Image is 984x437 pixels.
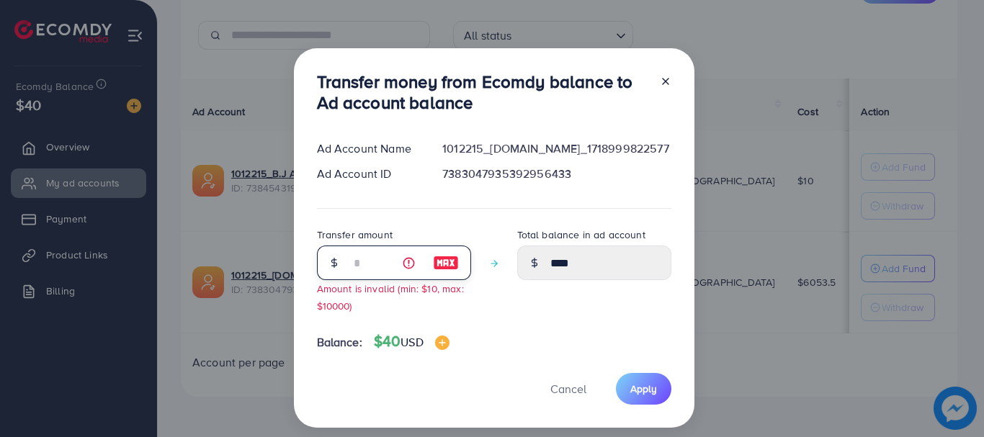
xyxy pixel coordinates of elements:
div: 7383047935392956433 [431,166,682,182]
div: Ad Account Name [305,140,431,157]
button: Cancel [532,373,604,404]
label: Total balance in ad account [517,227,645,242]
img: image [433,254,459,271]
h4: $40 [374,333,449,351]
span: Balance: [317,334,362,351]
button: Apply [616,373,671,404]
label: Transfer amount [317,227,393,242]
div: 1012215_[DOMAIN_NAME]_1718999822577 [431,140,682,157]
img: image [435,335,449,350]
span: USD [401,334,423,350]
div: Ad Account ID [305,166,431,182]
small: Amount is invalid (min: $10, max: $10000) [317,281,464,312]
span: Cancel [550,381,586,397]
h3: Transfer money from Ecomdy balance to Ad account balance [317,71,648,113]
span: Apply [630,382,657,396]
